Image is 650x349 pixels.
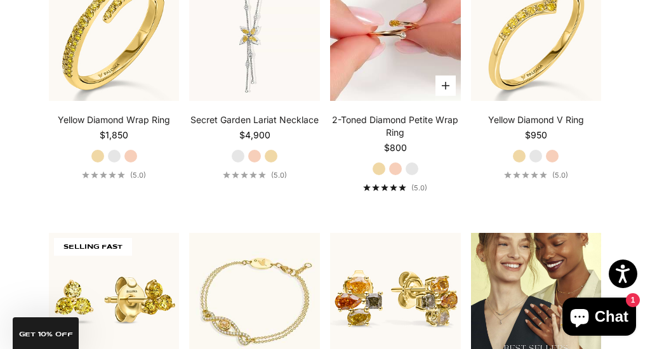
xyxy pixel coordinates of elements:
a: 5.0 out of 5.0 stars(5.0) [363,183,427,192]
a: Secret Garden Lariat Necklace [190,114,319,126]
span: (5.0) [271,171,287,180]
div: GET 10% Off [13,317,79,349]
span: (5.0) [411,183,427,192]
a: 5.0 out of 5.0 stars(5.0) [504,171,568,180]
a: 5.0 out of 5.0 stars(5.0) [82,171,146,180]
div: 5.0 out of 5.0 stars [223,171,266,178]
a: 5.0 out of 5.0 stars(5.0) [223,171,287,180]
span: (5.0) [130,171,146,180]
a: Yellow Diamond Wrap Ring [58,114,170,126]
div: 5.0 out of 5.0 stars [82,171,125,178]
span: (5.0) [552,171,568,180]
div: 5.0 out of 5.0 stars [363,184,406,191]
inbox-online-store-chat: Shopify online store chat [559,298,640,339]
sale-price: $1,850 [100,129,128,142]
div: 5.0 out of 5.0 stars [504,171,547,178]
sale-price: $800 [384,142,407,154]
a: Yellow Diamond V Ring [488,114,584,126]
sale-price: $950 [525,129,547,142]
sale-price: $4,900 [239,129,270,142]
a: 2-Toned Diamond Petite Wrap Ring [330,114,461,139]
span: GET 10% Off [19,331,73,338]
span: SELLING FAST [54,238,132,256]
